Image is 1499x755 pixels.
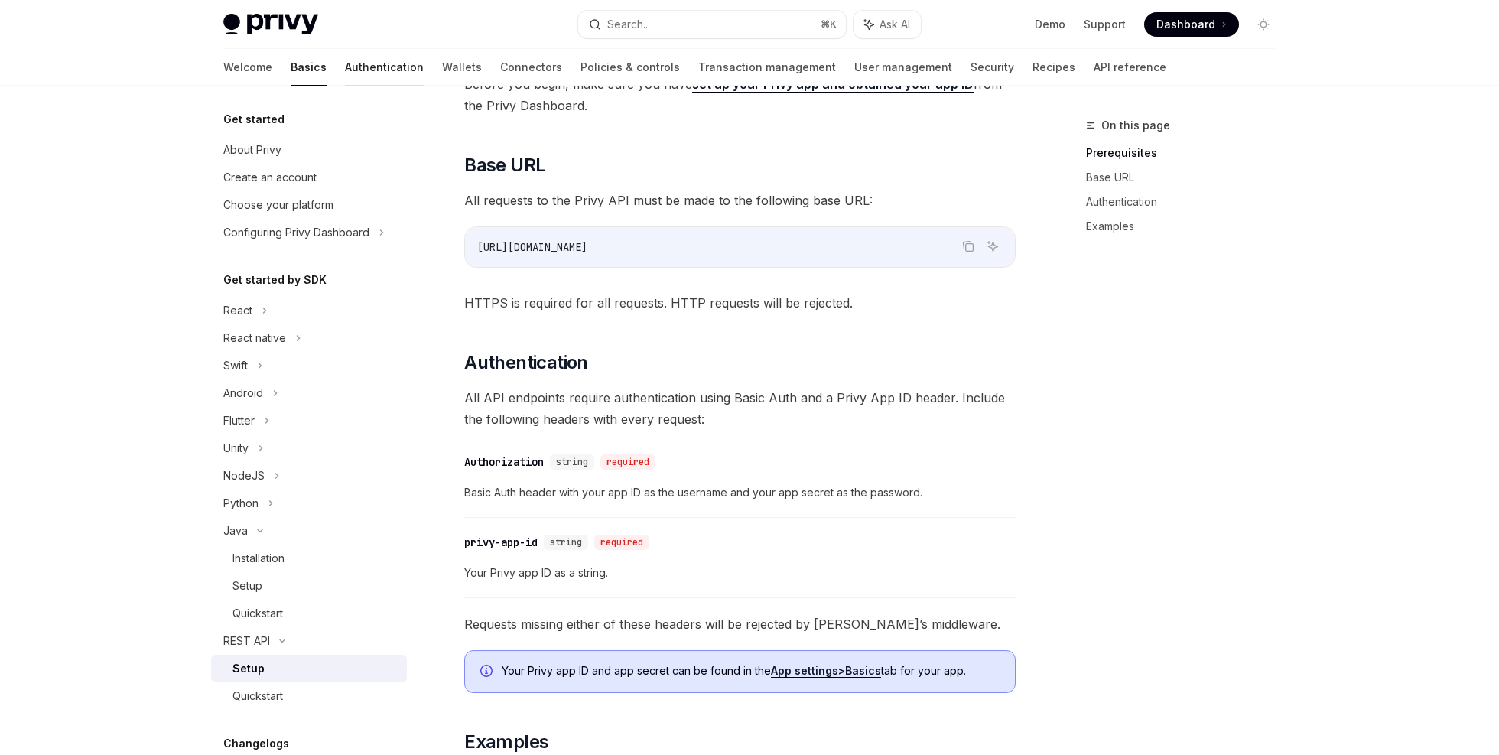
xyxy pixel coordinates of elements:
a: Recipes [1032,49,1075,86]
a: Transaction management [698,49,836,86]
a: Quickstart [211,600,407,627]
a: Connectors [500,49,562,86]
div: NodeJS [223,467,265,485]
a: Prerequisites [1086,141,1288,165]
div: privy-app-id [464,535,538,550]
div: Authorization [464,454,544,470]
div: Unity [223,439,249,457]
div: REST API [223,632,270,650]
a: Wallets [442,49,482,86]
strong: Basics [845,664,881,677]
a: Choose your platform [211,191,407,219]
div: Installation [232,549,285,568]
a: Security [971,49,1014,86]
span: All API endpoints require authentication using Basic Auth and a Privy App ID header. Include the ... [464,387,1016,430]
div: Setup [232,659,265,678]
a: Quickstart [211,682,407,710]
span: Ask AI [880,17,910,32]
div: Search... [607,15,650,34]
div: React [223,301,252,320]
a: Policies & controls [580,49,680,86]
a: Installation [211,545,407,572]
a: API reference [1094,49,1166,86]
div: required [600,454,655,470]
span: string [556,456,588,468]
span: Basic Auth header with your app ID as the username and your app secret as the password. [464,483,1016,502]
span: string [550,536,582,548]
h5: Get started [223,110,285,129]
span: Dashboard [1156,17,1215,32]
span: On this page [1101,116,1170,135]
a: Demo [1035,17,1065,32]
div: React native [223,329,286,347]
div: Flutter [223,412,255,430]
span: Before you begin, make sure you have from the Privy Dashboard. [464,73,1016,116]
div: required [594,535,649,550]
div: About Privy [223,141,281,159]
div: Quickstart [232,687,283,705]
button: Copy the contents from the code block [958,236,978,256]
a: Support [1084,17,1126,32]
span: HTTPS is required for all requests. HTTP requests will be rejected. [464,292,1016,314]
a: Welcome [223,49,272,86]
div: Create an account [223,168,317,187]
div: Configuring Privy Dashboard [223,223,369,242]
a: App settings>Basics [771,664,881,678]
span: Requests missing either of these headers will be rejected by [PERSON_NAME]’s middleware. [464,613,1016,635]
div: Choose your platform [223,196,333,214]
button: Ask AI [983,236,1003,256]
a: Basics [291,49,327,86]
div: Quickstart [232,604,283,623]
span: Your Privy app ID as a string. [464,564,1016,582]
span: [URL][DOMAIN_NAME] [477,240,587,254]
a: Setup [211,655,407,682]
span: Examples [464,730,548,754]
a: Base URL [1086,165,1288,190]
h5: Changelogs [223,734,289,753]
img: light logo [223,14,318,35]
div: Python [223,494,259,513]
a: Create an account [211,164,407,191]
div: Android [223,384,263,402]
a: Setup [211,572,407,600]
span: All requests to the Privy API must be made to the following base URL: [464,190,1016,211]
a: About Privy [211,136,407,164]
svg: Info [480,665,496,680]
a: Dashboard [1144,12,1239,37]
h5: Get started by SDK [223,271,327,289]
span: Authentication [464,350,588,375]
button: Search...⌘K [578,11,846,38]
div: Setup [232,577,262,595]
div: Swift [223,356,248,375]
span: ⌘ K [821,18,837,31]
strong: App settings [771,664,838,677]
a: Authentication [1086,190,1288,214]
div: Java [223,522,248,540]
a: Authentication [345,49,424,86]
a: User management [854,49,952,86]
span: Base URL [464,153,545,177]
span: Your Privy app ID and app secret can be found in the tab for your app. [502,663,1000,679]
a: Examples [1086,214,1288,239]
button: Ask AI [854,11,921,38]
button: Toggle dark mode [1251,12,1276,37]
